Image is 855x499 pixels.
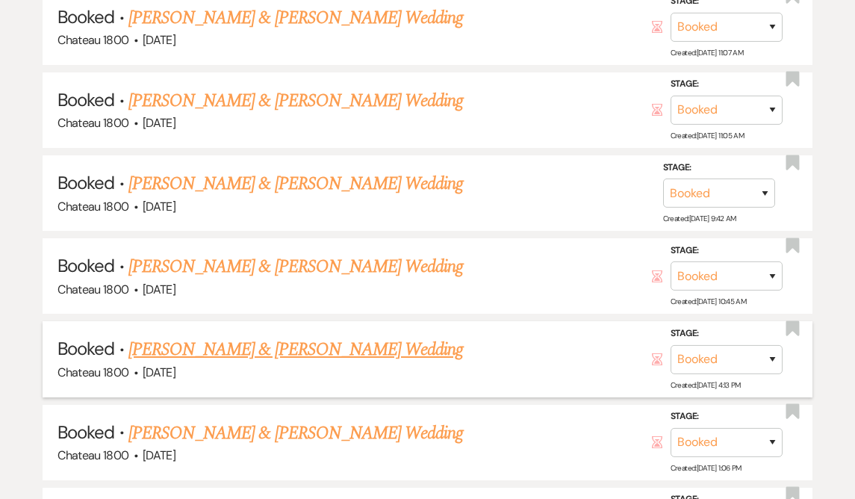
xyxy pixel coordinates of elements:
[128,170,463,197] a: [PERSON_NAME] & [PERSON_NAME] Wedding
[128,336,463,363] a: [PERSON_NAME] & [PERSON_NAME] Wedding
[128,4,463,31] a: [PERSON_NAME] & [PERSON_NAME] Wedding
[57,447,128,463] span: Chateau 1800
[671,297,746,306] span: Created: [DATE] 10:45 AM
[57,282,128,297] span: Chateau 1800
[57,337,114,360] span: Booked
[57,171,114,194] span: Booked
[128,420,463,447] a: [PERSON_NAME] & [PERSON_NAME] Wedding
[57,254,114,277] span: Booked
[671,243,783,259] label: Stage:
[671,379,741,389] span: Created: [DATE] 4:13 PM
[143,447,175,463] span: [DATE]
[57,88,114,111] span: Booked
[143,115,175,131] span: [DATE]
[671,48,743,58] span: Created: [DATE] 11:07 AM
[671,463,741,473] span: Created: [DATE] 1:06 PM
[663,214,736,223] span: Created: [DATE] 9:42 AM
[143,282,175,297] span: [DATE]
[128,87,463,114] a: [PERSON_NAME] & [PERSON_NAME] Wedding
[128,253,463,280] a: [PERSON_NAME] & [PERSON_NAME] Wedding
[143,32,175,48] span: [DATE]
[57,115,128,131] span: Chateau 1800
[57,32,128,48] span: Chateau 1800
[671,131,744,140] span: Created: [DATE] 11:05 AM
[57,199,128,214] span: Chateau 1800
[671,326,783,342] label: Stage:
[57,421,114,444] span: Booked
[57,5,114,28] span: Booked
[143,365,175,380] span: [DATE]
[57,365,128,380] span: Chateau 1800
[671,409,783,425] label: Stage:
[671,76,783,93] label: Stage:
[663,159,775,176] label: Stage:
[143,199,175,214] span: [DATE]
